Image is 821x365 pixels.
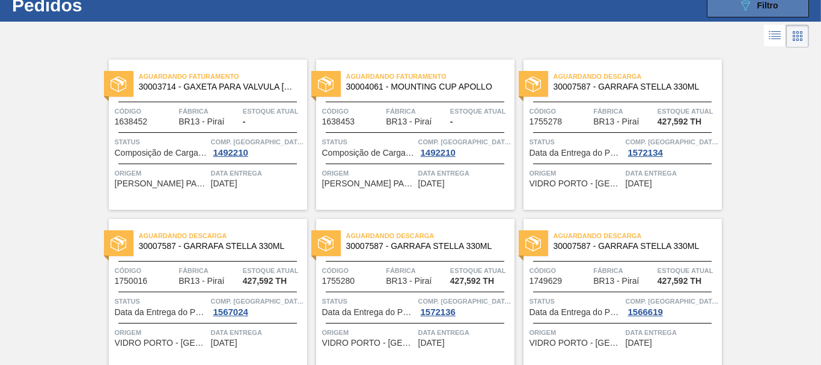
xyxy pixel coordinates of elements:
[530,149,623,158] span: Data da Entrega do Pedido Atrasada
[450,265,511,277] span: Estoque atual
[322,277,355,286] span: 1755280
[322,308,415,317] span: Data da Entrega do Pedido Atrasada
[418,148,458,158] div: 1492210
[346,70,514,82] span: Aguardando Faturamento
[179,265,240,277] span: Fábrica
[626,295,719,317] a: Comp. [GEOGRAPHIC_DATA]1566619
[115,265,176,277] span: Código
[626,148,665,158] div: 1572134
[100,60,307,210] a: statusAguardando Faturamento30003714 - GAXETA PARA VALVULA [PERSON_NAME]Código1638452FábricaBR13 ...
[243,117,246,126] span: -
[318,236,334,251] img: status
[211,339,237,348] span: 14/09/2024
[322,105,383,117] span: Código
[626,339,652,348] span: 15/09/2024
[450,117,453,126] span: -
[554,242,712,251] span: 30007587 - GARRAFA STELLA 330ML
[322,339,415,348] span: VIDRO PORTO - PORTO FERREIRA (SP)
[211,307,251,317] div: 1567024
[211,136,304,148] span: Comp. Carga
[626,327,719,339] span: Data entrega
[346,242,505,251] span: 30007587 - GARRAFA STELLA 330ML
[530,117,563,126] span: 1755278
[530,277,563,286] span: 1749629
[418,295,511,307] span: Comp. Carga
[658,117,701,126] span: 427,592 TH
[322,265,383,277] span: Código
[346,230,514,242] span: Aguardando Descarga
[530,179,623,188] span: VIDRO PORTO - PORTO FERREIRA (SP)
[658,277,701,286] span: 427,592 TH
[757,1,778,10] span: Filtro
[418,295,511,317] a: Comp. [GEOGRAPHIC_DATA]1572136
[530,136,623,148] span: Status
[530,265,591,277] span: Código
[530,308,623,317] span: Data da Entrega do Pedido Atrasada
[530,327,623,339] span: Origem
[386,117,432,126] span: BR13 - Piraí
[322,295,415,307] span: Status
[418,307,458,317] div: 1572136
[179,117,224,126] span: BR13 - Piraí
[786,25,809,48] div: Visão em Cards
[115,295,208,307] span: Status
[139,82,298,91] span: 30003714 - GAXETA PARA VALVULA COSTER
[139,230,307,242] span: Aguardando Descarga
[115,327,208,339] span: Origem
[626,136,719,158] a: Comp. [GEOGRAPHIC_DATA]1572134
[450,277,494,286] span: 427,592 TH
[554,70,722,82] span: Aguardando Descarga
[658,265,719,277] span: Estoque atual
[115,179,208,188] span: COSTER PACKAGING DO BRASIL - SAO PAULO
[554,230,722,242] span: Aguardando Descarga
[211,167,304,179] span: Data entrega
[111,76,126,92] img: status
[530,295,623,307] span: Status
[322,149,415,158] span: Composição de Carga Aceita
[139,242,298,251] span: 30007587 - GARRAFA STELLA 330ML
[386,277,432,286] span: BR13 - Piraí
[115,167,208,179] span: Origem
[243,277,287,286] span: 427,592 TH
[418,136,511,148] span: Comp. Carga
[525,76,541,92] img: status
[111,236,126,251] img: status
[115,136,208,148] span: Status
[386,265,447,277] span: Fábrica
[243,265,304,277] span: Estoque atual
[115,149,208,158] span: Composição de Carga Aceita
[450,105,511,117] span: Estoque atual
[139,70,307,82] span: Aguardando Faturamento
[418,339,445,348] span: 14/09/2024
[530,167,623,179] span: Origem
[525,236,541,251] img: status
[115,339,208,348] span: VIDRO PORTO - PORTO FERREIRA (SP)
[418,167,511,179] span: Data entrega
[593,117,639,126] span: BR13 - Piraí
[658,105,719,117] span: Estoque atual
[626,179,652,188] span: 12/09/2024
[386,105,447,117] span: Fábrica
[626,167,719,179] span: Data entrega
[179,105,240,117] span: Fábrica
[626,295,719,307] span: Comp. Carga
[554,82,712,91] span: 30007587 - GARRAFA STELLA 330ML
[211,148,251,158] div: 1492210
[346,82,505,91] span: 30004061 - MOUNTING CUP APOLLO
[322,117,355,126] span: 1638453
[318,76,334,92] img: status
[211,327,304,339] span: Data entrega
[322,179,415,188] span: COSTER PACKAGING DO BRASIL - SAO PAULO
[764,25,786,48] div: Visão em Lista
[626,136,719,148] span: Comp. Carga
[211,295,304,317] a: Comp. [GEOGRAPHIC_DATA]1567024
[211,179,237,188] span: 21/06/2024
[530,105,591,117] span: Código
[322,167,415,179] span: Origem
[626,307,665,317] div: 1566619
[530,339,623,348] span: VIDRO PORTO - PORTO FERREIRA (SP)
[115,277,148,286] span: 1750016
[593,265,655,277] span: Fábrica
[418,179,445,188] span: 21/06/2024
[322,136,415,148] span: Status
